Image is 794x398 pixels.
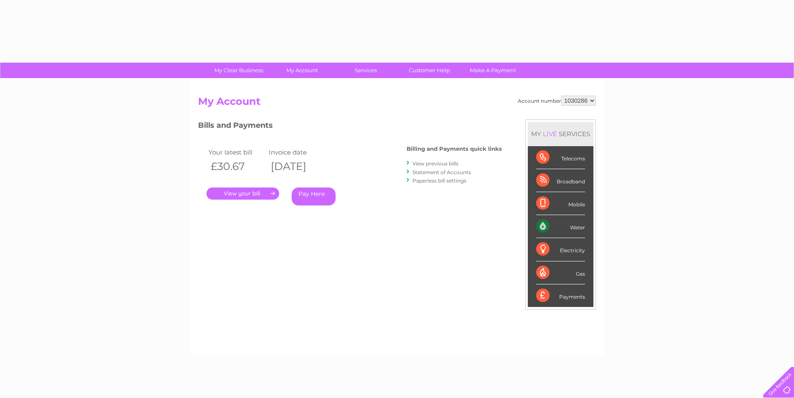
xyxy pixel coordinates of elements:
[331,63,400,78] a: Services
[536,238,585,261] div: Electricity
[528,122,593,146] div: MY SERVICES
[268,63,337,78] a: My Account
[206,158,267,175] th: £30.67
[206,188,279,200] a: .
[541,130,559,138] div: LIVE
[536,284,585,307] div: Payments
[267,158,327,175] th: [DATE]
[198,119,502,134] h3: Bills and Payments
[198,96,596,112] h2: My Account
[204,63,273,78] a: My Clear Business
[412,160,458,167] a: View previous bills
[412,169,471,175] a: Statement of Accounts
[267,147,327,158] td: Invoice date
[536,146,585,169] div: Telecoms
[395,63,464,78] a: Customer Help
[458,63,527,78] a: Make A Payment
[536,261,585,284] div: Gas
[412,177,466,184] a: Paperless bill settings
[536,169,585,192] div: Broadband
[536,192,585,215] div: Mobile
[407,146,502,152] h4: Billing and Payments quick links
[536,215,585,238] div: Water
[292,188,336,205] a: Pay Here
[518,96,596,106] div: Account number
[206,147,267,158] td: Your latest bill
